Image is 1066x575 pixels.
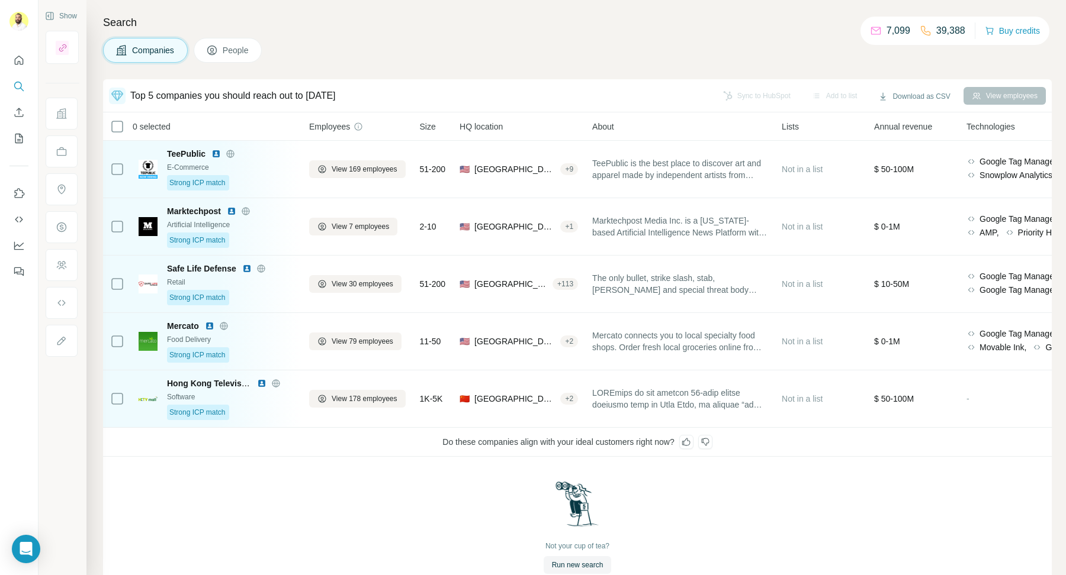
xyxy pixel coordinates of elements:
span: 11-50 [420,335,441,347]
span: $ 50-100M [874,394,914,403]
div: + 2 [560,336,578,347]
span: Mercato [167,320,199,332]
h4: Search [103,14,1052,31]
span: Employees [309,121,350,133]
span: Companies [132,44,175,56]
span: $ 50-100M [874,164,914,174]
span: Google Tag Manager, [980,156,1059,167]
div: Software [167,392,295,402]
span: Not in a list [782,394,823,403]
img: Logo of Safe Life Defense [139,274,158,293]
span: TeePublic [167,148,206,160]
span: Lists [782,121,799,133]
span: Safe Life Defense [167,263,236,274]
span: 51-200 [420,278,446,290]
span: [GEOGRAPHIC_DATA], [US_STATE] [474,335,556,347]
span: Not in a list [782,222,823,231]
span: Hong Kong Television Network [167,379,289,388]
span: 🇺🇸 [460,163,470,175]
img: LinkedIn logo [211,149,221,159]
div: Top 5 companies you should reach out to [DATE] [130,89,336,103]
span: Technologies [967,121,1015,133]
button: Enrich CSV [9,102,28,123]
button: Dashboard [9,235,28,256]
span: TeePublic is the best place to discover art and apparel made by independent artists from around t... [592,157,768,181]
span: Marktechpost [167,205,221,217]
span: [GEOGRAPHIC_DATA], [US_STATE] [474,163,556,175]
button: View 169 employees [309,160,406,178]
span: LOREmips do sit ametcon 56-adip elitse doeiusmo temp in Utla Etdo, ma aliquae “adm-veni quis” nos... [592,387,768,411]
span: The only bullet, strike slash, stab, [PERSON_NAME] and special threat body armor! NIJ Certified M... [592,272,768,296]
span: $ 0-1M [874,337,900,346]
span: About [592,121,614,133]
span: 51-200 [420,163,446,175]
p: 39,388 [936,24,965,38]
span: View 79 employees [332,336,393,347]
span: 2-10 [420,221,436,232]
span: View 30 employees [332,279,393,289]
img: Logo of Hong Kong Television Network [139,396,158,401]
span: Strong ICP match [169,235,226,245]
span: 0 selected [133,121,171,133]
button: View 30 employees [309,275,402,293]
span: [GEOGRAPHIC_DATA], [US_STATE] [474,278,548,290]
div: + 2 [560,393,578,404]
span: [GEOGRAPHIC_DATA], [US_STATE] [474,221,556,232]
span: AMP, [980,227,998,238]
button: Use Surfe API [9,209,28,230]
span: Not in a list [782,164,823,174]
div: Open Intercom Messenger [12,535,40,563]
span: Strong ICP match [169,177,226,188]
img: Logo of Mercato [139,332,158,351]
span: 🇨🇳 [460,393,470,405]
button: Show [37,7,85,25]
span: Movable Ink, [980,341,1026,353]
div: + 1 [560,221,578,232]
span: People [223,44,250,56]
div: E-Commerce [167,162,295,173]
span: Strong ICP match [169,292,226,303]
span: HQ location [460,121,503,133]
button: Run new search [544,556,612,574]
div: Do these companies align with your ideal customers right now? [103,428,1052,457]
button: Search [9,76,28,97]
span: Run new search [552,560,603,570]
div: + 9 [560,164,578,175]
p: 7,099 [887,24,910,38]
button: Download as CSV [870,88,958,105]
span: $ 0-1M [874,222,900,231]
img: Logo of Marktechpost [139,217,158,236]
button: View 7 employees [309,218,397,235]
button: Quick start [9,50,28,71]
span: View 169 employees [332,164,397,175]
img: Avatar [9,12,28,31]
span: Mercato connects you to local specialty food shops. Order fresh local groceries online from the s... [592,330,768,353]
span: Not in a list [782,337,823,346]
div: Not your cup of tea? [545,541,609,551]
button: My lists [9,128,28,149]
div: Artificial Intelligence [167,219,295,230]
span: $ 10-50M [874,279,909,289]
span: 🇺🇸 [460,335,470,347]
div: + 113 [553,279,578,289]
button: Feedback [9,261,28,282]
button: Buy credits [985,22,1040,39]
span: Strong ICP match [169,350,226,360]
img: Logo of TeePublic [139,160,158,179]
img: LinkedIn logo [242,264,252,273]
button: View 178 employees [309,390,406,408]
span: View 7 employees [332,221,389,232]
span: Marktechpost Media Inc. is a [US_STATE]-based Artificial Intelligence News Platform with a commun... [592,215,768,238]
span: Google Tag Manager, [980,328,1059,340]
span: Google Tag Manager, [980,270,1059,282]
div: Retail [167,277,295,287]
img: LinkedIn logo [205,321,214,331]
div: Food Delivery [167,334,295,345]
span: Google Tag Manager, [980,213,1059,225]
span: 🇺🇸 [460,278,470,290]
img: LinkedIn logo [257,379,266,388]
button: Use Surfe on LinkedIn [9,183,28,204]
span: Size [420,121,436,133]
img: LinkedIn logo [227,206,236,216]
span: 1K-5K [420,393,443,405]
